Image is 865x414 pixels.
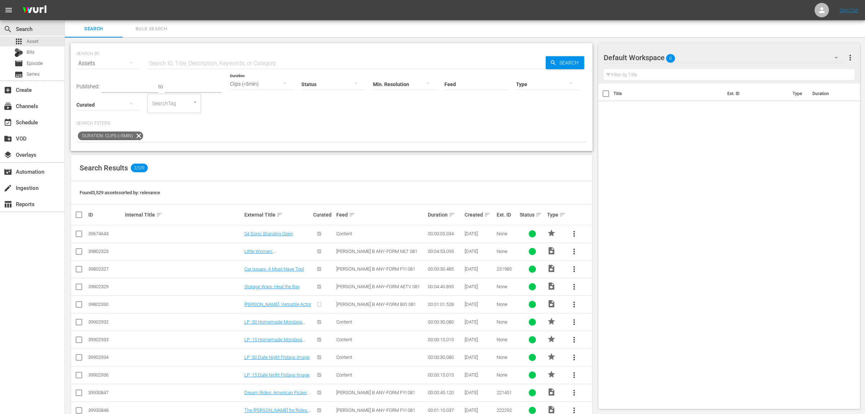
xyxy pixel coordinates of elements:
[547,282,556,290] span: Video
[570,388,578,397] span: more_vert
[336,319,352,325] span: Content
[565,278,583,295] button: more_vert
[192,99,199,106] button: Open
[465,408,494,413] div: [DATE]
[570,353,578,362] span: more_vert
[497,390,512,395] span: 221451
[244,266,304,272] a: Car Issues: A Must Have Tool
[547,370,556,379] span: PROMO
[14,59,23,68] span: Episode
[428,302,462,307] div: 00:01:01.528
[4,134,12,143] span: VOD
[565,384,583,401] button: more_vert
[4,25,12,34] span: Search
[88,408,123,413] div: 39930848
[244,390,311,401] a: Dream Rides: American Pickers: [PERSON_NAME] Munster Coach
[336,210,426,219] div: Feed
[336,249,417,254] span: [PERSON_NAME] B ANY-FORM MLT 081
[156,212,163,218] span: sort
[613,84,723,104] th: Title
[570,265,578,273] span: more_vert
[88,249,123,254] div: 39802323
[465,231,494,236] div: [DATE]
[244,372,310,378] a: LP :15 Date Night Fridays Image
[536,212,542,218] span: sort
[4,6,13,14] span: menu
[27,38,39,45] span: Asset
[336,408,415,413] span: [PERSON_NAME] B ANY-FORM FYI 081
[497,212,518,218] div: Ext. ID
[276,212,283,218] span: sort
[465,249,494,254] div: [DATE]
[27,60,43,67] span: Episode
[428,319,462,325] div: 00:00:30.080
[313,212,334,218] div: Curated
[565,331,583,348] button: more_vert
[846,49,855,66] button: more_vert
[76,84,99,89] span: Published:
[88,266,123,272] div: 39802327
[4,118,12,127] span: Schedule
[4,200,12,209] span: Reports
[80,190,160,195] span: Found 3,529 assets sorted by: relevance
[27,49,35,56] span: Bits
[336,266,415,272] span: [PERSON_NAME] B ANY-FORM FYI 081
[88,355,123,360] div: 39902934
[88,319,123,325] div: 39902932
[465,319,494,325] div: [DATE]
[788,84,808,104] th: Type
[497,249,518,254] div: None
[547,317,556,326] span: PROMO
[547,264,556,273] span: Video
[547,405,556,414] span: Video
[88,231,123,236] div: 39674643
[336,337,352,342] span: Content
[88,284,123,289] div: 39802329
[76,53,140,74] div: Assets
[14,37,23,46] span: Asset
[547,229,556,237] span: PROMO
[4,184,12,192] span: Ingestion
[484,212,491,218] span: sort
[244,210,311,219] div: External Title
[428,408,462,413] div: 00:01:10.037
[465,266,494,272] div: [DATE]
[4,86,12,94] span: Create
[546,56,584,69] button: Search
[78,132,134,140] span: Duration: Clips (<5min)
[4,168,12,176] span: Automation
[17,2,52,19] img: ans4CAIJ8jUAAAAAAAAAAAAAAAAAAAAAAAAgQb4GAAAAAAAAAAAAAAAAAAAAAAAAJMjXAAAAAAAAAAAAAAAAAAAAAAAAgAT5G...
[497,355,518,360] div: None
[428,337,462,342] div: 00:00:15.015
[428,266,462,272] div: 00:00:30.485
[497,337,518,342] div: None
[556,56,584,69] span: Search
[158,84,163,89] span: to
[131,164,148,172] span: 3,529
[497,231,518,236] div: None
[4,102,12,111] span: Channels
[14,48,23,57] div: Bits
[565,225,583,242] button: more_vert
[88,212,123,218] div: ID
[547,388,556,396] span: Video
[604,48,845,68] div: Default Workspace
[565,243,583,260] button: more_vert
[570,318,578,326] span: more_vert
[565,313,583,331] button: more_vert
[88,390,123,395] div: 39930847
[244,249,309,265] a: Little Women: [GEOGRAPHIC_DATA]: Come on Back to Me
[244,337,305,348] a: LP :15 Homemade Mondays Image
[570,300,578,309] span: more_vert
[244,302,311,307] a: [PERSON_NAME]: Versatile Actor
[428,390,462,395] div: 00:00:45.120
[428,284,462,289] div: 00:04:40.895
[27,71,40,78] span: Series
[336,372,352,378] span: Content
[76,120,587,126] p: Search Filters:
[547,210,563,219] div: Type
[565,296,583,313] button: more_vert
[520,210,545,219] div: Status
[666,51,675,66] span: 0
[88,372,123,378] div: 39902936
